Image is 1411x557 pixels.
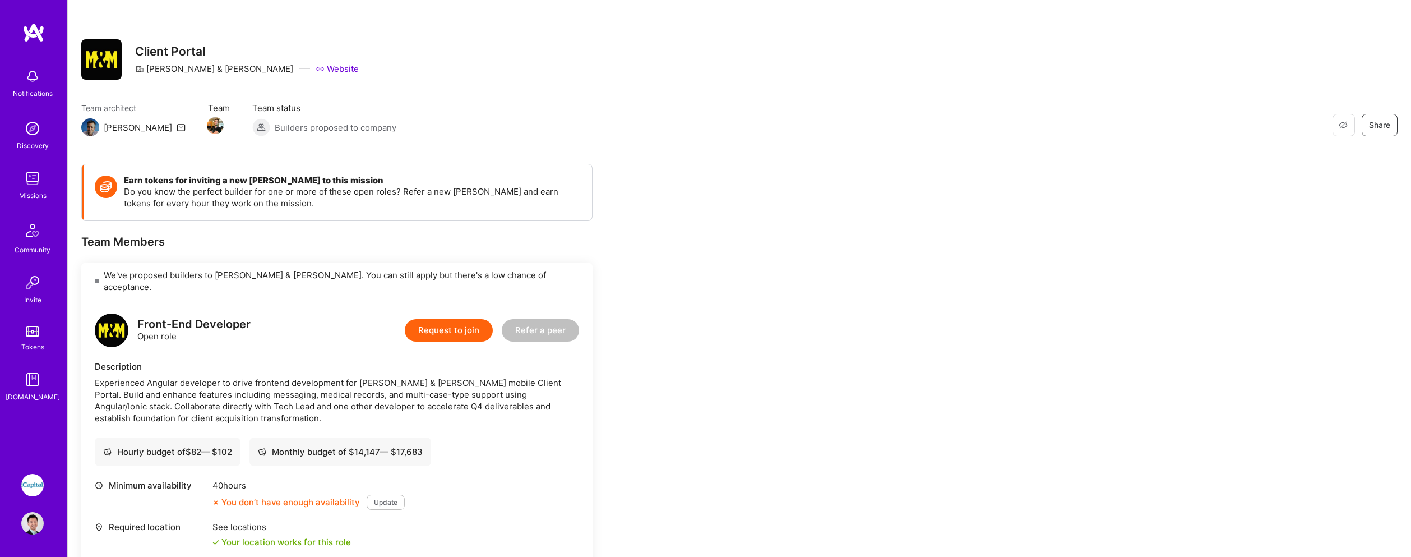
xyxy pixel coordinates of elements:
[26,326,39,337] img: tokens
[21,341,44,353] div: Tokens
[95,521,207,533] div: Required location
[177,123,186,132] i: icon Mail
[95,176,117,198] img: Token icon
[18,512,47,535] a: User Avatar
[95,480,207,491] div: Minimum availability
[15,244,50,256] div: Community
[212,499,219,506] i: icon CloseOrange
[252,102,396,114] span: Team status
[212,536,351,548] div: Your location works for this role
[137,319,251,342] div: Open role
[502,319,579,342] button: Refer a peer
[95,314,128,347] img: logo
[124,186,581,209] p: Do you know the perfect builder for one or more of these open roles? Refer a new [PERSON_NAME] an...
[21,512,44,535] img: User Avatar
[135,44,359,58] h3: Client Portal
[207,117,224,134] img: Team Member Avatar
[19,190,47,201] div: Missions
[137,319,251,330] div: Front-End Developer
[21,271,44,294] img: Invite
[367,495,405,510] button: Update
[81,263,593,300] div: We've proposed builders to [PERSON_NAME] & [PERSON_NAME]. You can still apply but there's a low c...
[135,63,293,75] div: [PERSON_NAME] & [PERSON_NAME]
[13,88,53,99] div: Notifications
[17,140,49,151] div: Discovery
[1369,119,1390,131] span: Share
[212,539,219,546] i: icon Check
[19,217,46,244] img: Community
[81,102,186,114] span: Team architect
[124,176,581,186] h4: Earn tokens for inviting a new [PERSON_NAME] to this mission
[252,118,270,136] img: Builders proposed to company
[21,369,44,391] img: guide book
[104,122,172,134] div: [PERSON_NAME]
[95,377,579,424] div: Experienced Angular developer to drive frontend development for [PERSON_NAME] & [PERSON_NAME] mob...
[208,102,230,114] span: Team
[21,167,44,190] img: teamwork
[95,481,103,490] i: icon Clock
[208,116,223,135] a: Team Member Avatar
[81,39,122,80] img: Company Logo
[18,474,47,496] a: iCapital: Building an Alternative Investment Marketplace
[22,22,45,43] img: logo
[21,474,44,496] img: iCapital: Building an Alternative Investment Marketplace
[21,117,44,140] img: discovery
[405,319,493,342] button: Request to join
[275,122,396,134] span: Builders proposed to company
[6,391,60,403] div: [DOMAIN_NAME]
[103,446,232,458] div: Hourly budget of $ 82 — $ 102
[316,63,359,75] a: Website
[95,361,579,372] div: Description
[81,118,99,136] img: Team Architect
[258,448,266,456] i: icon Cash
[21,65,44,88] img: bell
[135,65,144,73] i: icon CompanyGray
[258,446,423,458] div: Monthly budget of $ 14,147 — $ 17,683
[212,480,405,491] div: 40 hours
[1339,121,1348,130] i: icon EyeClosed
[212,521,351,533] div: See locations
[103,448,112,456] i: icon Cash
[95,523,103,531] i: icon Location
[24,294,41,306] div: Invite
[212,496,360,508] div: You don’t have enough availability
[1362,114,1398,136] button: Share
[81,234,593,249] div: Team Members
